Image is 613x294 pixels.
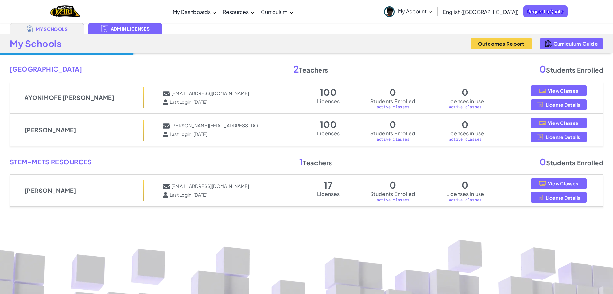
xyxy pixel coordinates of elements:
span: Licenses in use [446,191,484,197]
span: Students Enrolled [539,156,603,168]
span: active classes [370,136,416,142]
img: IconEnvelope.svg [163,183,170,190]
img: IconLastLogin.svg [163,192,168,198]
span: Students Enrolled [370,191,416,197]
span: Curriculum [261,8,288,15]
span: 2 [293,63,299,74]
span: My Account [398,8,432,15]
span: 0 [370,86,416,98]
span: 0 [446,179,484,191]
button: License Details [531,99,587,110]
span: Students Enrolled [370,98,416,104]
a: My Dashboards [170,3,220,20]
button: License Details [531,192,587,203]
span: 0 [446,86,484,98]
a: Curriculum [258,3,297,20]
h1: My Schools [10,37,62,50]
span: 0 [370,118,416,131]
span: active classes [370,197,416,202]
span: License Details [546,134,580,140]
button: License Details [531,132,587,142]
button: View Classes [531,118,587,128]
button: Curriculum Guide [540,38,603,49]
span: 0 [446,118,484,131]
span: Last Login: [DATE] [170,132,207,137]
a: My Schools [10,23,84,34]
span: Licenses in use [446,131,484,136]
span: Licenses [317,98,340,104]
img: avatar [384,6,395,17]
span: Licenses in use [446,98,484,104]
span: Last Login: [DATE] [170,99,207,105]
img: IconLastLogin.svg [163,132,168,137]
span: [GEOGRAPHIC_DATA] [10,64,82,74]
span: Students Enrolled [539,63,603,75]
span: 100 [317,118,340,131]
span: Licenses [317,191,340,197]
span: Ayonimofe [PERSON_NAME] [25,94,114,102]
span: [EMAIL_ADDRESS][DOMAIN_NAME] [171,91,249,97]
button: Outcomes Report [471,38,532,49]
span: Licenses [317,131,340,136]
span: My Dashboards [173,8,211,15]
span: Curriculum Guide [553,41,598,46]
a: Ozaria by CodeCombat logo [50,5,80,18]
span: English ([GEOGRAPHIC_DATA]) [443,8,519,15]
span: [PERSON_NAME] [25,187,76,194]
img: IconLastLogin.svg [163,99,168,105]
span: License Details [546,195,580,200]
button: View Classes [531,178,587,189]
img: Home [50,5,80,18]
span: 0 [539,156,546,167]
button: View Classes [531,85,587,96]
span: View Classes [548,181,578,186]
span: active classes [446,104,484,110]
span: 0 [539,63,546,74]
a: Outcomes Report [467,38,536,49]
span: Students Enrolled [370,131,416,136]
span: 17 [317,179,340,191]
span: [PERSON_NAME][EMAIL_ADDRESS][DOMAIN_NAME] [171,123,262,129]
span: License Details [546,102,580,107]
img: IconEnvelope.svg [163,91,170,97]
a: English ([GEOGRAPHIC_DATA]) [440,3,522,20]
span: Teachers [299,156,332,168]
span: Teachers [293,63,328,75]
a: My Account [381,1,436,22]
a: Admin Licenses [88,23,162,34]
span: View Classes [548,88,578,93]
span: View Classes [548,120,578,125]
span: 0 [370,179,416,191]
span: Last Login: [DATE] [170,192,207,198]
span: active classes [446,197,484,202]
a: Resources [220,3,258,20]
img: IconEnvelope.svg [163,123,170,129]
span: active classes [370,104,416,110]
span: active classes [446,136,484,142]
span: 1 [299,156,303,167]
span: STEM-METS RESOURCES [10,157,92,167]
span: 100 [317,86,340,98]
span: [EMAIL_ADDRESS][DOMAIN_NAME] [171,183,249,190]
span: Resources [223,8,249,15]
a: Request a Quote [523,5,568,17]
span: [PERSON_NAME] [25,126,76,134]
